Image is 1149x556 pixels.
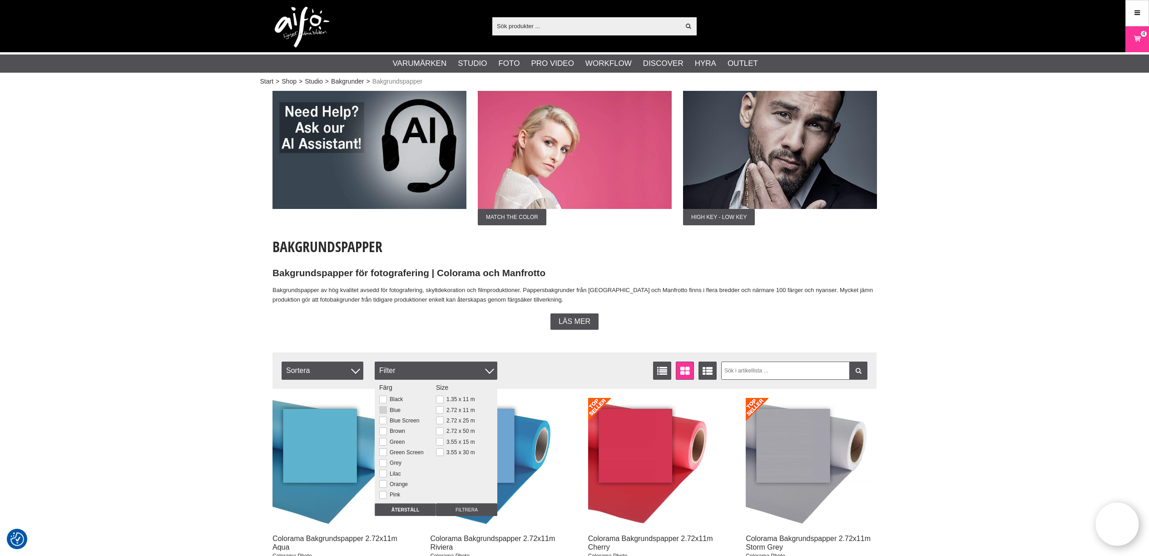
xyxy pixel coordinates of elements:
[272,267,877,280] h2: Bakgrundspapper för fotografering | Colorama och Manfrotto
[331,77,364,86] a: Bakgrunder
[1126,29,1149,50] a: 4
[849,362,867,380] a: Filtrera
[387,460,401,466] label: Grey
[728,58,758,69] a: Outlet
[531,58,574,69] a: Pro Video
[275,7,329,48] img: logo.png
[272,237,877,257] h1: Bakgrundspapper
[444,439,475,445] label: 3.55 x 15 m
[282,362,363,380] span: Sortera
[393,58,447,69] a: Varumärken
[444,396,475,402] label: 1.35 x 11 m
[444,407,475,413] label: 2.72 x 11 m
[379,384,392,391] span: Färg
[272,91,466,209] img: Annons:007 ban-elin-AIelin-eng.jpg
[559,318,590,326] span: Läs mer
[260,77,274,86] a: Start
[272,535,397,551] a: Colorama Bakgrundspapper 2.72x11m Aqua
[436,503,497,516] input: Filtrera
[653,362,671,380] a: Listvisning
[458,58,487,69] a: Studio
[498,58,520,69] a: Foto
[698,362,717,380] a: Utökad listvisning
[10,532,24,546] img: Revisit consent button
[305,77,323,86] a: Studio
[372,77,423,86] span: Bakgrundspapper
[276,77,279,86] span: >
[588,535,713,551] a: Colorama Bakgrundspapper 2.72x11m Cherry
[272,286,877,305] p: Bakgrundspapper av hög kvalitet avsedd för fotografering, skyltdekoration och filmproduktioner. P...
[695,58,716,69] a: Hyra
[676,362,694,380] a: Fönstervisning
[282,77,297,86] a: Shop
[585,58,632,69] a: Workflow
[10,531,24,547] button: Samtyckesinställningar
[387,417,419,424] label: Blue Screen
[721,362,868,380] input: Sök i artikellista ...
[683,91,877,225] a: Annons:005 ban-colorama-272x11-002.jpgHigh key - Low key
[299,77,302,86] span: >
[366,77,370,86] span: >
[387,481,408,487] label: Orange
[478,91,672,209] img: Annons:002 ban-colorama-272x11-001.jpg
[387,407,401,413] label: Blue
[375,503,436,516] input: Återställ
[478,209,546,225] span: Match the color
[643,58,683,69] a: Discover
[444,449,475,456] label: 3.55 x 30 m
[387,471,401,477] label: Lilac
[492,19,680,33] input: Sök produkter ...
[746,535,871,551] a: Colorama Bakgrundspapper 2.72x11m Storm Grey
[325,77,329,86] span: >
[683,91,877,209] img: Annons:005 ban-colorama-272x11-002.jpg
[430,535,555,551] a: Colorama Bakgrundspapper 2.72x11m Riviera
[387,491,400,498] label: Pink
[683,209,755,225] span: High key - Low key
[444,428,475,434] label: 2.72 x 50 m
[387,439,405,445] label: Green
[387,428,405,434] label: Brown
[436,384,448,391] span: Size
[387,396,403,402] label: Black
[478,91,672,225] a: Annons:002 ban-colorama-272x11-001.jpgMatch the color
[746,398,877,529] img: Colorama Bakgrundspapper 2.72x11m Storm Grey
[444,417,475,424] label: 2.72 x 25 m
[387,449,424,456] label: Green Screen
[1142,30,1145,38] span: 4
[272,398,403,529] img: Colorama Bakgrundspapper 2.72x11m Aqua
[588,398,719,529] img: Colorama Bakgrundspapper 2.72x11m Cherry
[375,362,497,380] div: Filter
